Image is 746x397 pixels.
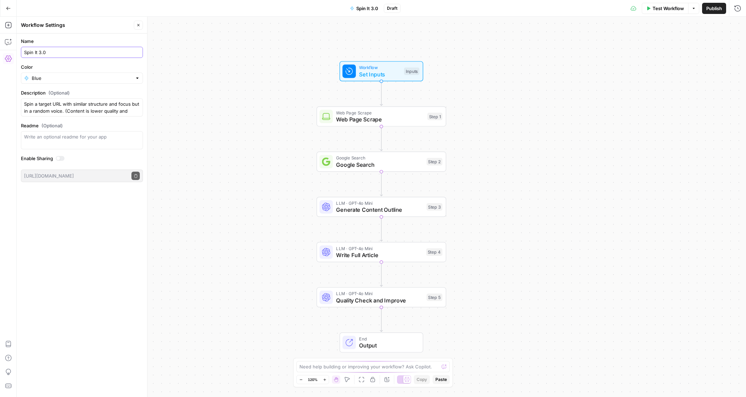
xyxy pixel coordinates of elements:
[317,152,446,172] div: Google SearchGoogle SearchStep 2
[359,335,416,342] span: End
[356,5,378,12] span: Spin It 3.0
[336,205,423,214] span: Generate Content Outline
[317,287,446,307] div: LLM · GPT-4o MiniQuality Check and ImproveStep 5
[427,293,443,301] div: Step 5
[336,245,423,252] span: LLM · GPT-4o Mini
[435,376,447,383] span: Paste
[427,203,443,211] div: Step 3
[387,5,397,12] span: Draft
[380,217,382,241] g: Edge from step_3 to step_4
[336,290,423,297] span: LLM · GPT-4o Mini
[706,5,722,12] span: Publish
[380,81,382,106] g: Edge from start to step_1
[21,89,143,96] label: Description
[359,64,401,71] span: Workflow
[404,67,419,75] div: Inputs
[427,158,443,166] div: Step 2
[317,61,446,81] div: WorkflowSet InputsInputs
[21,22,132,29] div: Workflow Settings
[317,242,446,262] div: LLM · GPT-4o MiniWrite Full ArticleStep 4
[21,63,143,70] label: Color
[48,89,70,96] span: (Optional)
[336,251,423,259] span: Write Full Article
[41,122,63,129] span: (Optional)
[414,375,430,384] button: Copy
[336,200,423,207] span: LLM · GPT-4o Mini
[317,106,446,127] div: Web Page ScrapeWeb Page ScrapeStep 1
[336,109,424,116] span: Web Page Scrape
[346,3,382,14] button: Spin It 3.0
[21,38,143,45] label: Name
[336,296,423,305] span: Quality Check and Improve
[336,115,424,123] span: Web Page Scrape
[380,172,382,196] g: Edge from step_2 to step_3
[359,70,401,78] span: Set Inputs
[21,155,143,162] label: Enable Sharing
[653,5,684,12] span: Test Workflow
[24,49,140,56] input: Untitled
[426,248,442,256] div: Step 4
[380,307,382,332] g: Edge from step_5 to end
[336,160,423,169] span: Google Search
[433,375,450,384] button: Paste
[380,262,382,286] g: Edge from step_4 to step_5
[359,341,416,350] span: Output
[427,113,442,120] div: Step 1
[24,100,140,114] textarea: Spin a target URL with similar structure and focus but in a random voice. (Content is lower quali...
[702,3,726,14] button: Publish
[336,155,423,161] span: Google Search
[21,122,143,129] label: Readme
[308,377,318,382] span: 120%
[380,127,382,151] g: Edge from step_1 to step_2
[642,3,688,14] button: Test Workflow
[317,332,446,353] div: EndOutput
[317,197,446,217] div: LLM · GPT-4o MiniGenerate Content OutlineStep 3
[417,376,427,383] span: Copy
[32,75,132,82] input: Blue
